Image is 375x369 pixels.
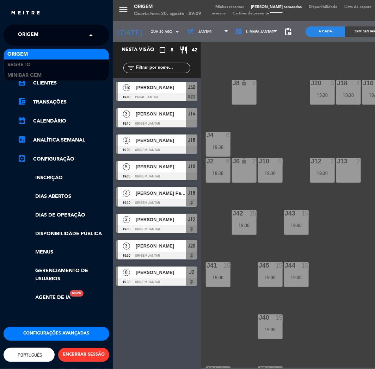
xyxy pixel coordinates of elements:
[18,174,109,182] a: Inscrição
[4,327,109,341] button: Configurações avançadas
[136,110,186,118] span: [PERSON_NAME]
[18,136,109,144] a: assessmentANALÍTICA SEMANAL
[116,46,164,54] div: Nesta visão
[123,84,130,91] span: 15
[188,136,196,144] span: J16
[123,269,130,276] span: 8
[171,46,173,54] span: 8
[18,79,109,87] a: account_boxClientes
[188,162,196,171] span: J10
[18,28,38,43] span: Origem
[158,46,167,54] i: crop_square
[18,78,26,87] i: account_box
[18,230,109,238] a: Disponibilidade pública
[18,154,26,163] i: settings_applications
[7,50,28,58] span: Origem
[18,294,70,302] a: Agente de IANovo
[18,155,109,163] a: Configuração
[123,216,130,223] span: 2
[123,137,130,144] span: 2
[192,46,197,54] span: 42
[135,64,190,72] input: Filtrar por nome...
[18,116,26,125] i: calendar_month
[16,352,42,358] span: Português
[123,111,130,118] span: 3
[127,64,135,72] i: filter_list
[7,71,42,80] span: MiniBar Gem
[136,242,186,250] span: [PERSON_NAME]
[18,98,109,106] a: account_balance_walletTransações
[284,27,292,36] span: pending_actions
[123,243,130,250] span: 3
[136,137,186,144] span: [PERSON_NAME]
[7,61,31,69] span: Segreto
[136,189,186,197] span: [PERSON_NAME] Padre
[18,267,109,283] a: Gerenciamento de usuários
[58,348,109,362] button: ENCERRAR SESSÃO
[136,269,186,276] span: [PERSON_NAME]
[18,97,26,106] i: account_balance_wallet
[18,135,26,144] i: assessment
[188,215,196,224] span: J12
[189,268,194,276] span: J2
[188,83,196,92] span: J40
[18,193,109,201] a: Dias abertos
[179,46,188,54] i: restaurant
[188,242,196,250] span: J20
[18,248,109,256] a: Menus
[123,190,130,197] span: 4
[188,110,196,118] span: J14
[188,189,196,197] span: J18
[18,117,109,125] a: calendar_monthCalendário
[18,211,109,219] a: Dias de Operação
[136,84,186,91] span: [PERSON_NAME]
[136,163,186,170] span: [PERSON_NAME]
[123,163,130,170] span: 5
[11,11,41,16] img: MEITRE
[136,216,186,223] span: [PERSON_NAME]
[70,290,84,297] div: Novo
